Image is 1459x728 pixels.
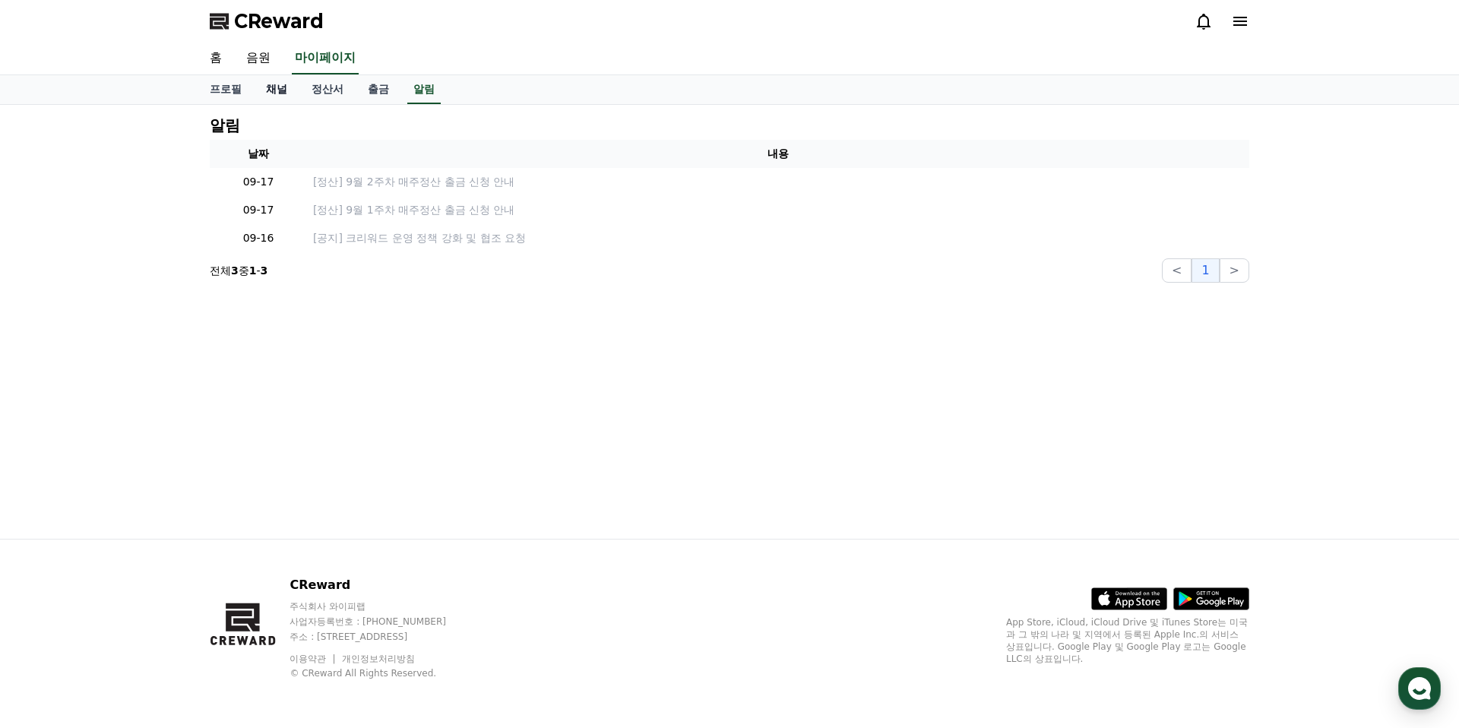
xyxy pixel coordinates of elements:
[231,264,239,277] strong: 3
[234,43,283,74] a: 음원
[48,505,57,517] span: 홈
[290,667,475,679] p: © CReward All Rights Reserved.
[342,654,415,664] a: 개인정보처리방침
[100,482,196,520] a: 대화
[290,616,475,628] p: 사업자등록번호 : [PHONE_NUMBER]
[62,161,112,175] div: Creward
[261,264,268,277] strong: 3
[32,231,141,246] span: 메시지를 입력하세요.
[210,263,267,278] p: 전체 중 -
[94,263,221,275] span: 몇 분 내 답변 받으실 수 있어요
[116,299,181,312] a: 채널톡이용중
[196,482,292,520] a: 설정
[210,140,307,168] th: 날짜
[313,202,1243,218] a: [정산] 9월 1주차 매주정산 출금 신청 안내
[313,174,1243,190] a: [정산] 9월 2주차 매주정산 출금 신청 안내
[18,114,107,138] h1: CReward
[1006,616,1249,665] p: App Store, iCloud, iCloud Drive 및 iTunes Store는 미국과 그 밖의 나라 및 지역에서 등록된 Apple Inc.의 서비스 상표입니다. Goo...
[1192,258,1219,283] button: 1
[18,155,278,211] a: Creward[DATE] 현재 유튜브 동향을 확인하고 있어, 정확한 보류 날짜는 안내드리기 어려운 점 양해바랍니다. 크리워드 앱을 다운받으시면 관련 알림을 받으실 수 있으시니...
[210,9,324,33] a: CReward
[407,75,441,104] a: 알림
[199,122,261,136] span: 운영시간 보기
[216,202,301,218] p: 09-17
[193,120,278,138] button: 운영시간 보기
[139,505,157,518] span: 대화
[235,505,253,517] span: 설정
[198,43,234,74] a: 홈
[210,117,240,134] h4: 알림
[313,230,1243,246] a: [공지] 크리워드 운영 정책 강화 및 협조 요청
[356,75,401,104] a: 출금
[198,75,254,104] a: 프로필
[290,600,475,612] p: 주식회사 와이피랩
[216,174,301,190] p: 09-17
[1220,258,1249,283] button: >
[292,43,359,74] a: 마이페이지
[131,300,181,310] span: 이용중
[131,300,156,310] b: 채널톡
[62,175,267,205] div: 현재 유튜브 동향을 확인하고 있어, 정확한 보류 날짜는 안내드리기 어려운 점 양해바랍니다. 크리워드 앱을 다운받으시면 관련 알림을 받으실 수 있으시니 참고부탁드립니다.
[249,264,257,277] strong: 1
[290,654,337,664] a: 이용약관
[307,140,1249,168] th: 내용
[299,75,356,104] a: 정산서
[254,75,299,104] a: 채널
[5,482,100,520] a: 홈
[290,631,475,643] p: 주소 : [STREET_ADDRESS]
[290,576,475,594] p: CReward
[234,9,324,33] span: CReward
[216,230,301,246] p: 09-16
[21,220,275,257] a: 메시지를 입력하세요.
[1162,258,1192,283] button: <
[119,162,150,174] div: [DATE]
